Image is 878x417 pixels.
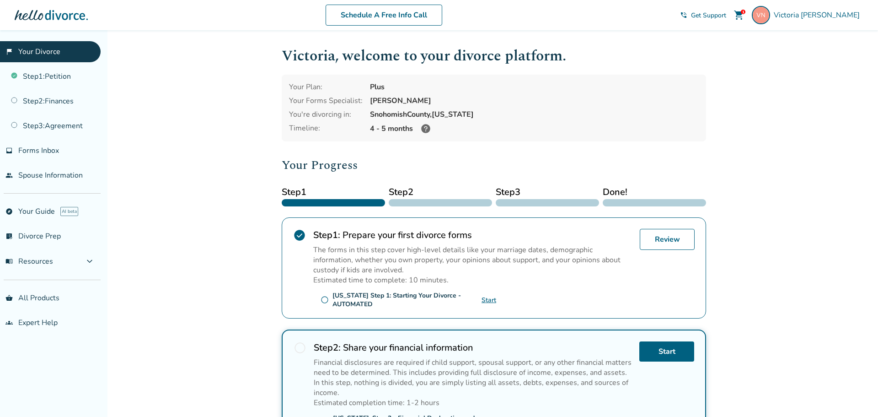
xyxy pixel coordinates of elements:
[60,207,78,216] span: AI beta
[370,96,699,106] div: [PERSON_NAME]
[5,147,13,154] span: inbox
[282,185,385,199] span: Step 1
[289,82,363,92] div: Your Plan:
[741,10,745,14] div: 1
[640,229,695,250] a: Review
[639,341,694,362] a: Start
[389,185,492,199] span: Step 2
[326,5,442,26] a: Schedule A Free Info Call
[370,82,699,92] div: Plus
[680,11,726,20] a: phone_in_talkGet Support
[603,185,706,199] span: Done!
[18,146,59,156] span: Forms Inbox
[289,123,363,134] div: Timeline:
[5,294,13,302] span: shopping_basket
[5,258,13,265] span: menu_book
[680,11,687,19] span: phone_in_talk
[313,229,340,241] strong: Step 1 :
[691,11,726,20] span: Get Support
[313,245,632,275] p: The forms in this step cover high-level details like your marriage dates, demographic information...
[321,296,329,304] span: radio_button_unchecked
[832,373,878,417] iframe: Chat Widget
[293,229,306,242] span: check_circle
[289,96,363,106] div: Your Forms Specialist:
[370,109,699,119] div: Snohomish County, [US_STATE]
[282,45,706,67] h1: Victoria , welcome to your divorce platform.
[733,10,744,21] span: shopping_cart
[314,341,341,354] strong: Step 2 :
[314,398,632,408] p: Estimated completion time: 1-2 hours
[5,208,13,215] span: explore
[289,109,363,119] div: You're divorcing in:
[5,48,13,55] span: flag_2
[5,256,53,266] span: Resources
[774,10,863,20] span: Victoria [PERSON_NAME]
[282,156,706,174] h2: Your Progress
[314,378,632,398] p: In this step, nothing is divided, you are simply listing all assets, debts, expenses, and sources...
[370,123,699,134] div: 4 - 5 months
[752,6,770,24] img: victoria.spearman.nunes@gmail.com
[496,185,599,199] span: Step 3
[313,229,632,241] h2: Prepare your first divorce forms
[5,172,13,179] span: people
[313,275,632,285] p: Estimated time to complete: 10 minutes.
[482,296,496,304] a: Start
[84,256,95,267] span: expand_more
[5,319,13,326] span: groups
[5,233,13,240] span: list_alt_check
[294,341,306,354] span: radio_button_unchecked
[314,341,632,354] h2: Share your financial information
[314,357,632,378] p: Financial disclosures are required if child support, spousal support, or any other financial matt...
[332,291,482,309] div: [US_STATE] Step 1: Starting Your Divorce - AUTOMATED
